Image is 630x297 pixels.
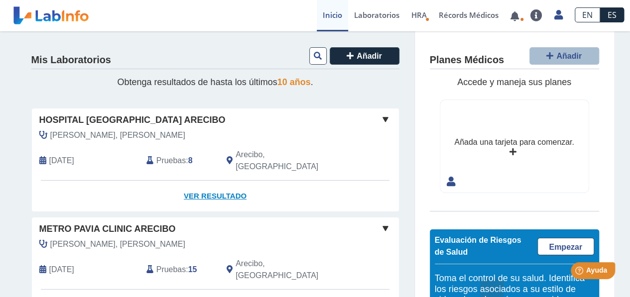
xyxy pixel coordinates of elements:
span: Pruebas [156,155,186,167]
span: Añadir [357,52,382,60]
span: Accede y maneja sus planes [457,77,571,87]
a: Ver Resultado [32,181,399,212]
span: HRA [411,10,427,20]
b: 8 [188,156,193,165]
a: EN [575,7,600,22]
span: 2025-08-26 [49,264,74,276]
span: 2025-09-08 [49,155,74,167]
h4: Mis Laboratorios [31,54,111,66]
h4: Planes Médicos [430,54,504,66]
span: Pruebas [156,264,186,276]
span: Evaluación de Riesgos de Salud [435,236,521,256]
span: Metro Pavia Clinic Arecibo [39,222,176,236]
div: Añada una tarjeta para comenzar. [454,136,574,148]
span: Añadir [556,52,582,60]
div: : [139,258,219,282]
span: Arecibo, PR [236,149,346,173]
span: Obtenga resultados de hasta los últimos . [117,77,313,87]
span: Rodriguez Alfaro, Jose [50,129,185,141]
a: Empezar [537,238,594,255]
span: Empezar [549,243,582,251]
button: Añadir [330,47,399,65]
button: Añadir [529,47,599,65]
iframe: Help widget launcher [541,258,619,286]
a: ES [600,7,624,22]
span: Arecibo, PR [236,258,346,282]
span: Rodriguez Alfaro, Jose [50,238,185,250]
span: Hospital [GEOGRAPHIC_DATA] Arecibo [39,113,226,127]
div: : [139,149,219,173]
span: 10 años [277,77,311,87]
b: 15 [188,265,197,274]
